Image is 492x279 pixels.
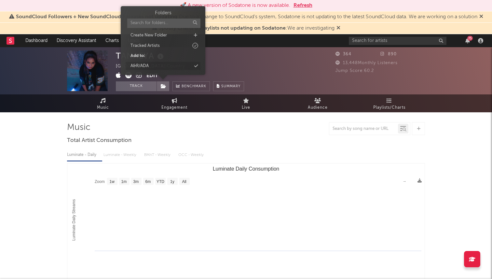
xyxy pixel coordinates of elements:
text: YTD [157,179,164,184]
span: SoundCloud Followers + New SoundCloud Releases not updating [16,14,177,20]
a: Charts [101,34,123,47]
span: Benchmark [182,83,206,91]
span: 13,448 Monthly Listeners [335,61,398,65]
span: Live [242,104,250,112]
text: Luminate Daily Streams [72,199,76,241]
span: Total Artist Consumption [67,137,131,145]
a: Dashboard [21,34,52,47]
a: Discovery Assistant [52,34,101,47]
button: Summary [213,81,244,91]
a: Live [210,94,282,112]
text: Luminate Daily Consumption [213,166,280,172]
text: Zoom [95,179,105,184]
span: : Due to a change to SoundCloud's system, Sodatone is not updating to the latest SoundCloud data.... [16,14,477,20]
span: : We are investigating [159,26,335,31]
div: 75 [467,36,473,41]
span: Engagement [161,104,187,112]
span: Playlists/Charts [373,104,405,112]
input: Search for folders... [127,18,200,28]
span: Dismiss [336,26,340,31]
text: 3m [133,179,139,184]
span: 364 [335,52,351,56]
text: 1y [170,179,174,184]
span: Dismiss [479,14,483,20]
button: Track [116,81,157,91]
div: Tracked Artists [130,42,160,49]
div: A&R/ADA [130,63,149,69]
a: Engagement [139,94,210,112]
input: Search by song name or URL [329,126,398,132]
span: Audience [308,104,328,112]
a: Playlists/Charts [353,94,425,112]
div: Add to: [130,53,145,59]
text: 1w [110,179,115,184]
text: 1m [121,179,127,184]
button: Refresh [294,2,312,9]
span: Spotify Charts & Playlists not updating on Sodatone [159,26,286,31]
div: Create New Folder [130,32,167,38]
input: Search for artists [349,37,446,45]
button: 75 [465,38,470,43]
button: Edit [146,72,158,80]
text: 6m [145,179,151,184]
div: 🚀 A new version of Sodatone is now available. [180,2,290,9]
h3: Folders [155,9,171,17]
a: Music [67,94,139,112]
span: 890 [380,52,397,56]
span: Music [97,104,109,112]
text: → [403,179,406,184]
div: TANAEYA [116,50,165,61]
div: [GEOGRAPHIC_DATA] | Country [116,63,192,70]
span: Jump Score: 60.2 [335,69,374,73]
a: Audience [282,94,353,112]
text: All [182,179,186,184]
span: Summary [221,85,240,88]
a: Benchmark [172,81,210,91]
